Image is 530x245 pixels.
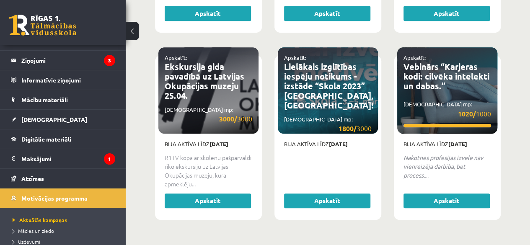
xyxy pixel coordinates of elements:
[165,6,251,21] a: Apskatīt
[403,153,491,180] p: ...
[21,70,115,90] legend: Informatīvie ziņojumi
[448,140,467,147] strong: [DATE]
[403,54,426,61] a: Apskatīt:
[403,140,491,148] p: Bija aktīva līdz
[284,6,370,21] a: Apskatīt
[11,129,115,149] a: Digitālie materiāli
[165,193,251,209] a: Apskatīt
[403,100,491,119] p: [DEMOGRAPHIC_DATA] mp:
[403,193,490,209] a: Apskatīt
[21,96,68,103] span: Mācību materiāli
[219,113,252,124] span: 3000
[11,110,115,129] a: [DEMOGRAPHIC_DATA]
[9,15,76,36] a: Rīgas 1. Tālmācības vidusskola
[21,175,44,182] span: Atzīmes
[104,55,115,66] i: 3
[165,54,187,61] a: Apskatīt:
[13,227,117,235] a: Mācies un ziedo
[284,61,373,111] a: Lielākais izglītības iespēju notikums - izstāde “Skola 2023” [GEOGRAPHIC_DATA], [GEOGRAPHIC_DATA]!
[339,124,357,133] strong: 1800/
[165,61,244,101] a: Ekskursija gida pavadībā uz Latvijas Okupācijas muzeju 25.04.
[21,194,88,202] span: Motivācijas programma
[458,108,491,119] span: 1000
[219,114,237,123] strong: 3000/
[284,115,372,134] p: [DEMOGRAPHIC_DATA] mp:
[13,217,67,223] span: Aktuālās kampaņas
[11,70,115,90] a: Informatīvie ziņojumi
[284,140,372,148] p: Bija aktīva līdz
[284,193,370,209] a: Apskatīt
[21,116,87,123] span: [DEMOGRAPHIC_DATA]
[165,140,252,148] p: Bija aktīva līdz
[11,149,115,168] a: Maksājumi1
[13,216,117,224] a: Aktuālās kampaņas
[11,169,115,188] a: Atzīmes
[13,238,40,245] span: Uzdevumi
[458,109,476,118] strong: 1020/
[403,6,490,21] a: Apskatīt
[13,227,54,234] span: Mācies un ziedo
[284,54,306,61] a: Apskatīt:
[104,153,115,165] i: 1
[21,135,71,143] span: Digitālie materiāli
[165,106,252,124] p: [DEMOGRAPHIC_DATA] mp:
[165,153,252,188] p: R1TV kopā ar skolēnu pašpārvaldi rīko ekskursiju uz Latvijas Okupācijas muzeju, kura apmeklēju...
[11,51,115,70] a: Ziņojumi3
[21,51,115,70] legend: Ziņojumi
[329,140,348,147] strong: [DATE]
[21,149,115,168] legend: Maksājumi
[403,61,489,91] a: Vebinārs “Karjeras kodi: cilvēka intelekti un dabas.”
[339,123,372,134] span: 3000
[403,154,483,179] em: Nākotnes profesijas izvēle nav vienreizēja darbība, bet process.
[209,140,228,147] strong: [DATE]
[11,90,115,109] a: Mācību materiāli
[11,188,115,208] a: Motivācijas programma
